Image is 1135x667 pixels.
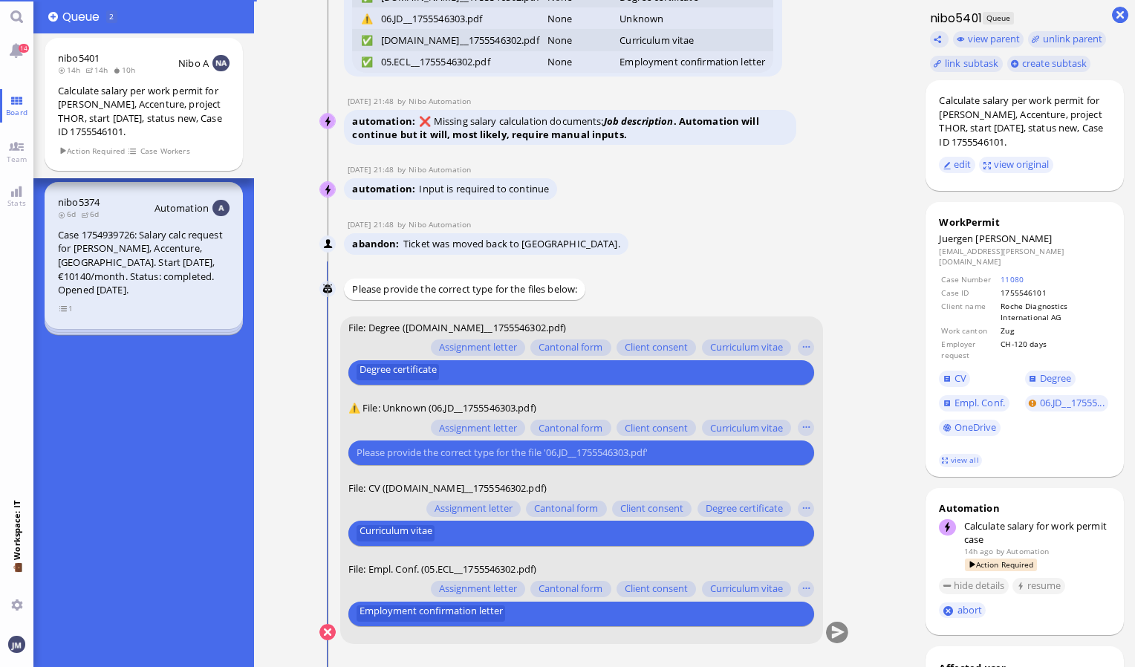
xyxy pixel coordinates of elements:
span: File: CV ([DOMAIN_NAME]__1755546302.pdf) [348,481,547,495]
img: NA [212,55,229,71]
span: automation@nibo.ai [409,219,471,230]
button: Degree certificate [357,364,439,380]
span: Action Required [59,145,126,157]
h1: nibo5401 [926,10,982,27]
button: Assignment letter [431,581,525,597]
span: Curriculum vitae [360,525,432,541]
td: ✅ [352,51,377,73]
a: nibo5401 [58,51,100,65]
span: CV [954,371,966,385]
span: File: Empl. Conf. (05.ECL__1755546302.pdf) [348,562,536,576]
div: WorkPermit [939,215,1110,229]
span: 14 [19,44,29,53]
strong: . Automation will continue but it will, most likely, require manual inputs. [352,114,758,141]
img: Nibo Automation [320,114,336,130]
span: [PERSON_NAME] [975,232,1052,245]
button: view original [979,157,1053,173]
span: Assignment letter [439,422,517,434]
span: 6d [58,209,81,219]
span: [DATE] 21:48 [348,219,397,230]
span: ❌ Missing salary calculation documents: [352,114,758,141]
span: 14h ago [964,546,994,556]
button: Curriculum vitae [702,581,791,597]
span: view 1 items [59,302,74,315]
span: Curriculum vitae [710,342,783,354]
span: by [397,96,409,106]
button: Copy ticket nibo5401 link to clipboard [930,31,949,48]
button: Client consent [612,501,692,517]
a: Degree [1025,371,1076,387]
span: 06.JD__17555... [1040,396,1105,409]
div: Calculate salary for work permit case [964,519,1110,546]
span: Team [3,154,31,164]
button: hide details [939,578,1009,594]
button: Cantonal form [530,581,611,597]
button: Client consent [617,420,696,436]
button: edit [939,157,975,173]
span: Case Workers [140,145,190,157]
span: Juergen [939,232,973,245]
span: Empl. Conf. [954,396,1005,409]
span: automation@bluelakelegal.com [1006,546,1049,556]
span: Nibo A [178,56,209,70]
button: unlink parent [1028,31,1107,48]
button: Degree certificate [697,501,791,517]
span: link subtask [945,56,999,70]
span: Cantonal form [539,342,603,354]
td: Unknown [616,7,774,29]
span: Assignment letter [439,342,517,354]
span: Curriculum vitae [710,583,783,595]
input: Please provide the correct type for the file '06.JD__1755546303.pdf' [357,444,802,460]
task-group-action-menu: link subtask [930,56,1003,72]
button: create subtask [1007,56,1091,72]
td: Curriculum vitae [616,29,774,51]
td: Zug [1000,325,1109,336]
div: Calculate salary per work permit for [PERSON_NAME], Accenture, project THOR, start [DATE], status... [58,84,230,139]
span: Queue [983,12,1013,25]
span: by [397,219,409,230]
td: Employer request [940,338,998,361]
td: 05.ECL__1755546302.pdf [377,51,543,73]
span: Client consent [625,583,688,595]
span: automation [352,114,419,128]
span: [DATE] 21:48 [348,96,397,106]
td: None [543,29,616,51]
a: OneDrive [939,420,1001,436]
span: Degree certificate [360,364,437,380]
span: 10h [113,65,140,75]
span: Client consent [625,422,688,434]
button: view parent [953,31,1024,48]
span: 14h [85,65,113,75]
td: [DOMAIN_NAME]__1755546302.pdf [377,29,543,51]
button: Client consent [617,581,696,597]
a: CV [939,371,970,387]
span: Client consent [620,503,683,515]
button: Add [48,12,58,22]
span: Cantonal form [539,422,603,434]
span: Board [2,107,31,117]
button: Employment confirmation letter [357,605,505,622]
td: Case Number [940,273,998,285]
td: None [543,7,616,29]
div: Case 1754939726: Salary calc request for [PERSON_NAME], Accenture, [GEOGRAPHIC_DATA]. Start [DATE... [58,228,230,297]
a: 11080 [1001,274,1024,284]
a: nibo5374 [58,195,100,209]
button: Cantonal form [530,420,611,436]
span: Cantonal form [539,583,603,595]
button: Assignment letter [431,339,525,356]
span: Action Required [965,559,1037,571]
div: Please provide the correct type for the files below: [344,279,585,300]
button: Client consent [617,339,696,356]
td: Employment confirmation letter [616,51,774,73]
div: Calculate salary per work permit for [PERSON_NAME], Accenture, project THOR, start [DATE], status... [939,94,1110,149]
td: Client name [940,300,998,323]
a: 06.JD__17555... [1025,395,1109,411]
td: Roche Diagnostics International AG [1000,300,1109,323]
span: 💼 Workspace: IT [11,560,22,593]
span: Assignment letter [435,503,513,515]
a: view all [939,454,982,466]
button: Curriculum vitae [357,525,435,541]
img: Aut [212,200,229,216]
td: 1755546101 [1000,287,1109,299]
